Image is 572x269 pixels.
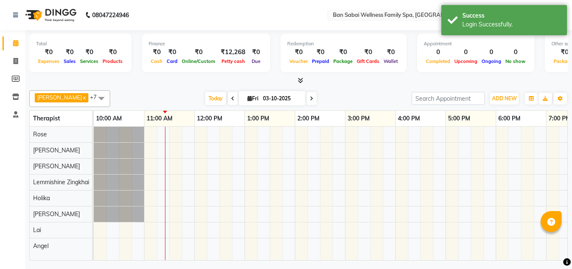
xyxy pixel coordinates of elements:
[287,58,310,64] span: Voucher
[33,146,80,154] span: [PERSON_NAME]
[479,47,503,57] div: 0
[260,92,302,105] input: 2025-10-03
[62,47,78,57] div: ₹0
[331,58,355,64] span: Package
[462,20,561,29] div: Login Successfully.
[412,92,485,105] input: Search Appointment
[195,112,224,125] a: 12:00 PM
[381,58,400,64] span: Wallet
[100,58,125,64] span: Products
[90,94,103,100] span: +7
[250,58,263,64] span: Due
[503,58,528,64] span: No show
[462,11,561,20] div: Success
[21,3,79,27] img: logo
[180,58,217,64] span: Online/Custom
[503,47,528,57] div: 0
[496,112,523,125] a: 6:00 PM
[149,58,165,64] span: Cash
[100,47,125,57] div: ₹0
[452,47,479,57] div: 0
[37,94,82,101] span: [PERSON_NAME]
[33,178,89,186] span: Lemmishine Zingkhai
[479,58,503,64] span: Ongoing
[36,47,62,57] div: ₹0
[33,242,49,250] span: Angel
[217,47,249,57] div: ₹12,268
[295,112,322,125] a: 2:00 PM
[165,47,180,57] div: ₹0
[490,93,519,104] button: ADD NEW
[33,131,47,138] span: Rose
[165,58,180,64] span: Card
[424,47,452,57] div: 0
[331,47,355,57] div: ₹0
[144,112,175,125] a: 11:00 AM
[82,94,86,101] a: x
[381,47,400,57] div: ₹0
[33,162,80,170] span: [PERSON_NAME]
[355,58,381,64] span: Gift Cards
[149,40,263,47] div: Finance
[149,47,165,57] div: ₹0
[36,58,62,64] span: Expenses
[33,226,41,234] span: Lai
[355,47,381,57] div: ₹0
[92,3,129,27] b: 08047224946
[310,58,331,64] span: Prepaid
[245,95,260,102] span: Fri
[424,40,528,47] div: Appointment
[345,112,372,125] a: 3:00 PM
[492,95,517,102] span: ADD NEW
[245,112,271,125] a: 1:00 PM
[62,58,78,64] span: Sales
[249,47,263,57] div: ₹0
[287,47,310,57] div: ₹0
[424,58,452,64] span: Completed
[452,58,479,64] span: Upcoming
[94,112,124,125] a: 10:00 AM
[36,40,125,47] div: Total
[205,92,226,105] span: Today
[219,58,247,64] span: Petty cash
[180,47,217,57] div: ₹0
[446,112,472,125] a: 5:00 PM
[33,115,60,122] span: Therapist
[78,58,100,64] span: Services
[33,194,50,202] span: Holika
[33,210,80,218] span: [PERSON_NAME]
[287,40,400,47] div: Redemption
[78,47,100,57] div: ₹0
[310,47,331,57] div: ₹0
[396,112,422,125] a: 4:00 PM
